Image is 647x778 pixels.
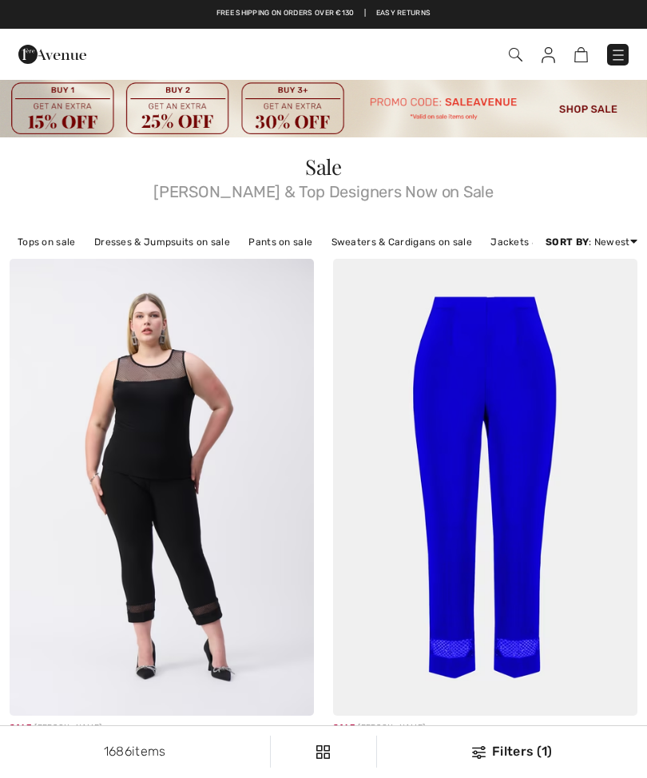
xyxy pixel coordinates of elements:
a: Sweaters & Cardigans on sale [323,232,480,252]
img: Mesh Sleeveless Pullover Style 243757. Black [10,259,314,716]
span: Sale [10,723,31,732]
span: Sale [333,723,355,732]
a: Jackets & Blazers on sale [482,232,621,252]
img: High-Waisted Formal Trousers Style 243753. Black [333,259,637,716]
span: 1686 [104,744,132,759]
a: Dresses & Jumpsuits on sale [86,232,238,252]
img: Filters [472,746,486,759]
img: Shopping Bag [574,47,588,62]
img: My Info [542,47,555,63]
span: Sale [305,153,342,181]
div: : Newest [546,235,637,249]
img: Filters [316,745,330,759]
img: Search [509,48,522,62]
strong: Sort By [546,236,589,248]
a: 1ère Avenue [18,46,86,61]
span: [PERSON_NAME] & Top Designers Now on Sale [10,177,637,200]
a: Tops on sale [10,232,84,252]
span: | [364,8,366,19]
div: [PERSON_NAME] [333,722,637,734]
img: Menu [610,47,626,63]
a: Easy Returns [376,8,431,19]
img: 1ère Avenue [18,38,86,70]
a: Free shipping on orders over €130 [216,8,355,19]
a: Pants on sale [240,232,320,252]
div: Filters (1) [387,742,637,761]
div: [PERSON_NAME] [10,722,314,734]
